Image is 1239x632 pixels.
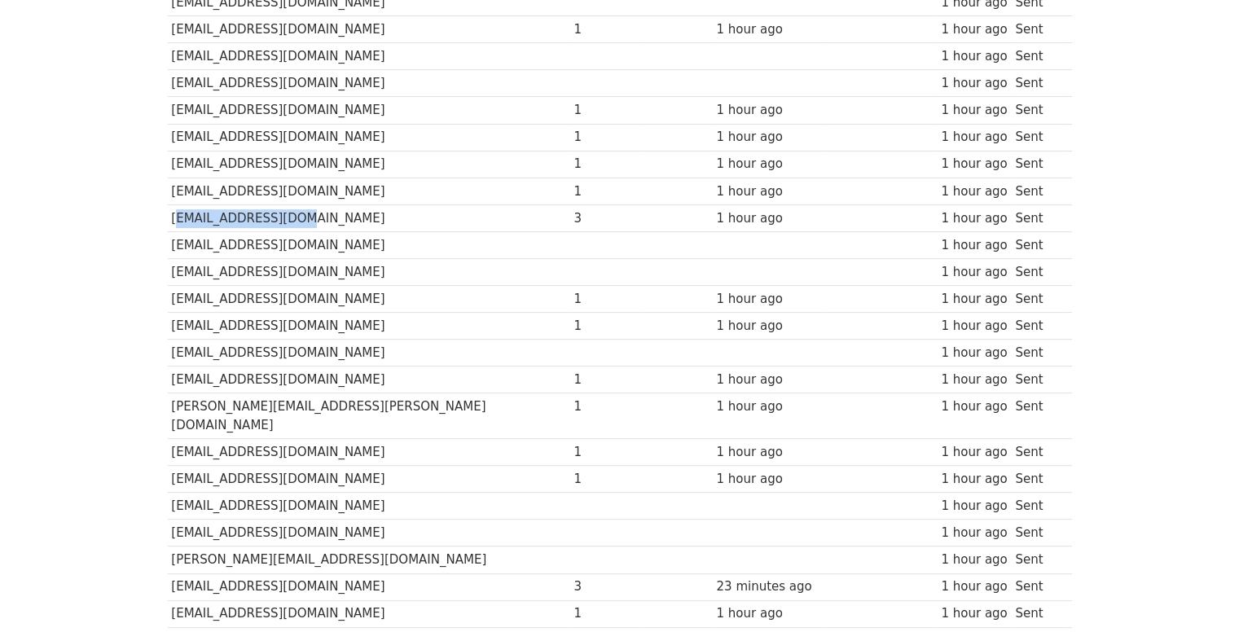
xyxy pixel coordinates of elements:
div: 1 hour ago [941,524,1007,542]
div: 1 [574,604,639,623]
td: [EMAIL_ADDRESS][DOMAIN_NAME] [168,231,570,258]
div: 1 hour ago [941,47,1007,66]
iframe: Chat Widget [1158,554,1239,632]
div: 1 [574,470,639,489]
td: [EMAIL_ADDRESS][DOMAIN_NAME] [168,43,570,70]
td: [EMAIL_ADDRESS][DOMAIN_NAME] [168,466,570,493]
td: Sent [1011,493,1063,520]
td: [EMAIL_ADDRESS][DOMAIN_NAME] [168,151,570,178]
td: [EMAIL_ADDRESS][DOMAIN_NAME] [168,439,570,466]
div: 1 hour ago [941,20,1007,39]
div: 1 hour ago [941,470,1007,489]
td: Sent [1011,124,1063,151]
td: Sent [1011,393,1063,439]
td: Sent [1011,340,1063,366]
div: 1 hour ago [941,317,1007,336]
td: Sent [1011,466,1063,493]
td: Sent [1011,313,1063,340]
div: 1 hour ago [941,604,1007,623]
div: 1 hour ago [716,470,822,489]
div: 1 [574,128,639,147]
div: 1 hour ago [941,101,1007,120]
div: 3 [574,209,639,228]
div: 1 hour ago [716,317,822,336]
div: 1 hour ago [941,74,1007,93]
div: 1 hour ago [941,209,1007,228]
td: Sent [1011,546,1063,573]
div: 1 hour ago [716,443,822,462]
td: Sent [1011,439,1063,466]
div: 3 [574,577,639,596]
td: [EMAIL_ADDRESS][DOMAIN_NAME] [168,259,570,286]
td: [EMAIL_ADDRESS][DOMAIN_NAME] [168,366,570,393]
div: 1 hour ago [941,497,1007,516]
td: Sent [1011,16,1063,43]
div: 1 hour ago [716,101,822,120]
div: 1 hour ago [716,604,822,623]
td: [EMAIL_ADDRESS][DOMAIN_NAME] [168,313,570,340]
div: 1 [574,290,639,309]
td: [EMAIL_ADDRESS][DOMAIN_NAME] [168,97,570,124]
td: Sent [1011,151,1063,178]
td: [EMAIL_ADDRESS][DOMAIN_NAME] [168,16,570,43]
td: Sent [1011,286,1063,313]
div: 1 hour ago [716,397,822,416]
div: 1 [574,371,639,389]
div: 1 hour ago [716,20,822,39]
td: Sent [1011,259,1063,286]
div: 1 hour ago [941,577,1007,596]
td: Sent [1011,178,1063,204]
td: Sent [1011,231,1063,258]
td: [EMAIL_ADDRESS][DOMAIN_NAME] [168,204,570,231]
div: 1 hour ago [716,155,822,173]
div: 1 [574,182,639,201]
div: 1 [574,101,639,120]
td: Sent [1011,573,1063,600]
div: 1 [574,317,639,336]
td: [EMAIL_ADDRESS][DOMAIN_NAME] [168,573,570,600]
td: [EMAIL_ADDRESS][DOMAIN_NAME] [168,600,570,627]
div: 1 hour ago [716,182,822,201]
td: [EMAIL_ADDRESS][DOMAIN_NAME] [168,178,570,204]
div: 1 hour ago [941,344,1007,362]
div: 1 hour ago [941,443,1007,462]
div: 1 [574,155,639,173]
div: 1 hour ago [941,236,1007,255]
td: [EMAIL_ADDRESS][DOMAIN_NAME] [168,124,570,151]
div: 1 hour ago [941,290,1007,309]
div: 1 [574,443,639,462]
div: 23 minutes ago [716,577,822,596]
td: [PERSON_NAME][EMAIL_ADDRESS][PERSON_NAME][DOMAIN_NAME] [168,393,570,439]
div: 1 [574,397,639,416]
div: 1 [574,20,639,39]
div: 1 hour ago [716,290,822,309]
td: [EMAIL_ADDRESS][DOMAIN_NAME] [168,70,570,97]
td: [EMAIL_ADDRESS][DOMAIN_NAME] [168,493,570,520]
td: [EMAIL_ADDRESS][DOMAIN_NAME] [168,286,570,313]
td: Sent [1011,600,1063,627]
td: Sent [1011,520,1063,546]
div: 1 hour ago [941,155,1007,173]
div: 1 hour ago [941,551,1007,569]
td: Sent [1011,366,1063,393]
td: Sent [1011,70,1063,97]
div: 1 hour ago [941,182,1007,201]
td: Sent [1011,97,1063,124]
td: Sent [1011,204,1063,231]
div: 1 hour ago [941,371,1007,389]
div: 1 hour ago [716,128,822,147]
td: [PERSON_NAME][EMAIL_ADDRESS][DOMAIN_NAME] [168,546,570,573]
td: [EMAIL_ADDRESS][DOMAIN_NAME] [168,340,570,366]
div: 1 hour ago [716,209,822,228]
div: 1 hour ago [941,397,1007,416]
div: 1 hour ago [941,128,1007,147]
div: 1 hour ago [716,371,822,389]
div: 1 hour ago [941,263,1007,282]
td: Sent [1011,43,1063,70]
td: [EMAIL_ADDRESS][DOMAIN_NAME] [168,520,570,546]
